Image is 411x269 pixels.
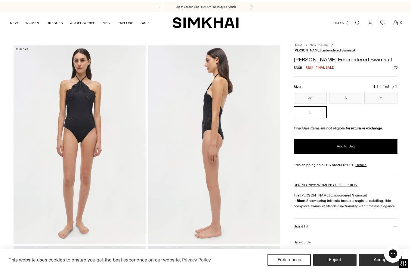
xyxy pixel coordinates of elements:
[141,14,150,28] a: SALE
[25,14,39,28] a: WOMEN
[306,41,307,46] div: /
[294,124,383,128] strong: Final Sale items are not eligible for return or exchange.
[70,14,95,28] a: ACCESSORIES
[351,15,363,27] a: Open search modal
[181,254,212,263] a: Privacy Policy (opens in a new tab)
[118,14,133,28] a: EXPLORE
[294,160,397,166] div: Free shipping on all US orders $200+
[329,90,362,102] button: S
[294,217,397,232] button: Size & Fit
[359,252,402,264] button: Accept
[389,15,401,27] a: Open cart modal
[313,252,357,264] button: Reject
[301,83,303,87] span: L
[267,252,311,264] button: Preferences
[294,138,397,152] button: Add to Bag
[294,55,397,60] h1: [PERSON_NAME] Embroidered Swimsuit
[294,191,397,207] p: The [PERSON_NAME] Embroidered Swimsuit in Showcasing intricate broderie anglaise detailing, this ...
[172,15,239,27] a: SIMKHAI
[364,15,376,27] a: Go to the account page
[364,90,397,102] button: M
[9,255,181,261] span: This website uses cookies to ensure you get the best experience on our website.
[294,238,311,243] a: Size guide
[294,223,308,227] h3: Size & Fit
[5,246,60,264] iframe: Sign Up via Text for Offers
[394,64,397,68] button: Add to Wishlist
[310,42,328,45] a: New to Sale
[46,14,63,28] a: DRESSES
[398,18,404,23] span: 0
[337,142,355,147] span: Add to Bag
[294,90,327,102] button: XS
[306,63,313,69] span: $182
[148,44,280,242] img: Nicolette Halter Embroidered Swimsuit
[103,14,110,28] a: MEN
[297,197,306,201] strong: Black.
[176,3,236,7] a: End of Season Sale | 50% Off | New Styles Added
[381,241,405,263] iframe: Gorgias live chat messenger
[331,41,333,46] div: /
[294,104,327,116] button: L
[294,47,355,51] span: [PERSON_NAME] Embroidered Swimsuit
[294,42,302,45] a: Home
[294,63,302,69] s: $365
[294,181,357,185] a: SPRING 2025 WOMEN'S COLLECTION
[294,41,397,51] nav: breadcrumbs
[10,14,18,28] a: NEW
[377,15,389,27] a: Wishlist
[294,82,303,88] label: Size:
[333,14,349,28] button: USD $
[355,160,366,166] a: Details
[14,44,146,242] img: Nicolette Halter Embroidered Swimsuit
